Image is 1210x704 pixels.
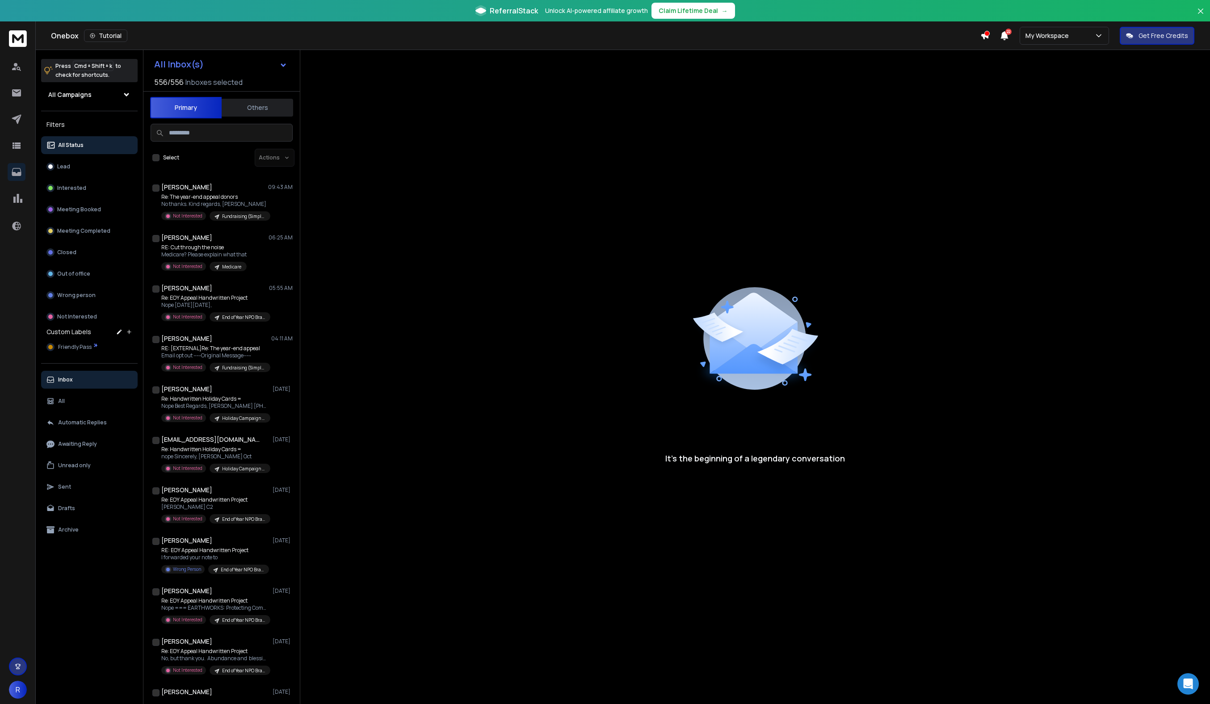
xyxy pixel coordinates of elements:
[222,465,265,472] p: Holiday Campaign SN Contacts
[46,327,91,336] h3: Custom Labels
[173,314,202,320] p: Not Interested
[58,344,92,351] span: Friendly Pass
[41,158,138,176] button: Lead
[161,352,269,359] p: Email opt out -----Original Message-----
[41,371,138,389] button: Inbox
[84,29,127,42] button: Tutorial
[161,637,212,646] h1: [PERSON_NAME]
[161,453,269,460] p: nope Sincerely, [PERSON_NAME] Oct
[269,234,293,241] p: 06:25 AM
[41,265,138,283] button: Out of office
[41,392,138,410] button: All
[1139,31,1188,40] p: Get Free Credits
[161,597,269,604] p: Re: EOY Appeal Handwritten Project
[161,547,269,554] p: RE: EOY Appeal Handwritten Project
[58,505,75,512] p: Drafts
[154,77,184,88] span: 556 / 556
[41,338,138,356] button: Friendly Pass
[41,286,138,304] button: Wrong person
[41,243,138,261] button: Closed
[58,142,84,149] p: All Status
[273,587,293,595] p: [DATE]
[57,227,110,235] p: Meeting Completed
[9,681,27,699] button: R
[58,398,65,405] p: All
[41,521,138,539] button: Archive
[58,462,91,469] p: Unread only
[154,60,204,69] h1: All Inbox(s)
[269,285,293,292] p: 05:55 AM
[41,118,138,131] h3: Filters
[651,3,735,19] button: Claim Lifetime Deal→
[41,222,138,240] button: Meeting Completed
[41,457,138,474] button: Unread only
[221,566,264,573] p: End of Year NPO Brass
[161,648,269,655] p: Re: EOY Appeal Handwritten Project
[273,436,293,443] p: [DATE]
[161,554,269,561] p: I forwarded your note to
[51,29,980,42] div: Onebox
[1195,5,1206,27] button: Close banner
[1120,27,1194,45] button: Get Free Credits
[57,184,86,192] p: Interested
[273,537,293,544] p: [DATE]
[73,61,113,71] span: Cmd + Shift + k
[161,503,269,511] p: [PERSON_NAME] C2
[161,183,212,192] h1: [PERSON_NAME]
[222,617,265,624] p: End of Year NPO Brass
[1177,673,1199,695] div: Open Intercom Messenger
[273,688,293,696] p: [DATE]
[268,184,293,191] p: 09:43 AM
[58,526,79,533] p: Archive
[545,6,648,15] p: Unlock AI-powered affiliate growth
[665,452,845,465] p: It’s the beginning of a legendary conversation
[41,435,138,453] button: Awaiting Reply
[173,667,202,674] p: Not Interested
[161,385,212,394] h1: [PERSON_NAME]
[222,415,265,422] p: Holiday Campaign SN Contacts
[161,345,269,352] p: RE: [EXTERNAL]Re: The year-end appeal
[173,515,202,522] p: Not Interested
[222,365,265,371] p: Fundraising (Simply Noted) # 4
[271,335,293,342] p: 04:11 AM
[58,440,97,448] p: Awaiting Reply
[150,97,222,118] button: Primary
[173,566,201,573] p: Wrong Person
[273,486,293,494] p: [DATE]
[173,415,202,421] p: Not Interested
[222,667,265,674] p: End of Year NPO Brass
[222,516,265,523] p: End of Year NPO Brass
[722,6,728,15] span: →
[48,90,92,99] h1: All Campaigns
[273,386,293,393] p: [DATE]
[58,483,71,490] p: Sent
[173,616,202,623] p: Not Interested
[161,446,269,453] p: Re: Handwritten Holiday Cards =
[161,294,269,302] p: Re: EOY Appeal Handwritten Project
[161,536,212,545] h1: [PERSON_NAME]
[41,478,138,496] button: Sent
[161,244,247,251] p: RE: Cut through the noise
[41,86,138,104] button: All Campaigns
[222,98,293,117] button: Others
[1025,31,1072,40] p: My Workspace
[161,334,212,343] h1: [PERSON_NAME]
[185,77,243,88] h3: Inboxes selected
[58,376,73,383] p: Inbox
[161,395,269,402] p: Re: Handwritten Holiday Cards =
[173,263,202,270] p: Not Interested
[161,435,260,444] h1: [EMAIL_ADDRESS][DOMAIN_NAME]
[161,233,212,242] h1: [PERSON_NAME]
[57,313,97,320] p: Not Interested
[41,499,138,517] button: Drafts
[222,213,265,220] p: Fundraising (Simply Noted) # 4
[55,62,121,80] p: Press to check for shortcuts.
[57,249,76,256] p: Closed
[173,364,202,371] p: Not Interested
[41,201,138,218] button: Meeting Booked
[1005,29,1012,35] span: 22
[222,264,241,270] p: Medicare
[161,587,212,595] h1: [PERSON_NAME]
[161,193,269,201] p: Re: The year-end appeal donors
